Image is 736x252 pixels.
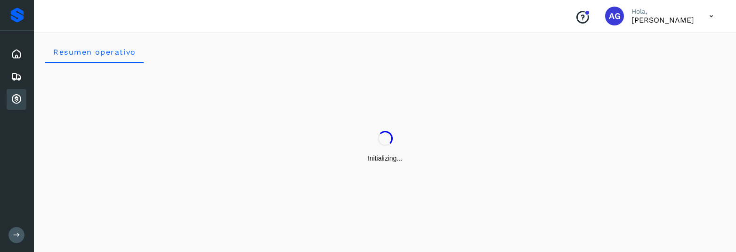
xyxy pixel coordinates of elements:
p: ALVARO GUZMAN GUZMAN [631,16,694,24]
p: Hola, [631,8,694,16]
span: Resumen operativo [53,48,136,57]
div: Inicio [7,44,26,65]
div: Cuentas por cobrar [7,89,26,110]
div: Embarques [7,66,26,87]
